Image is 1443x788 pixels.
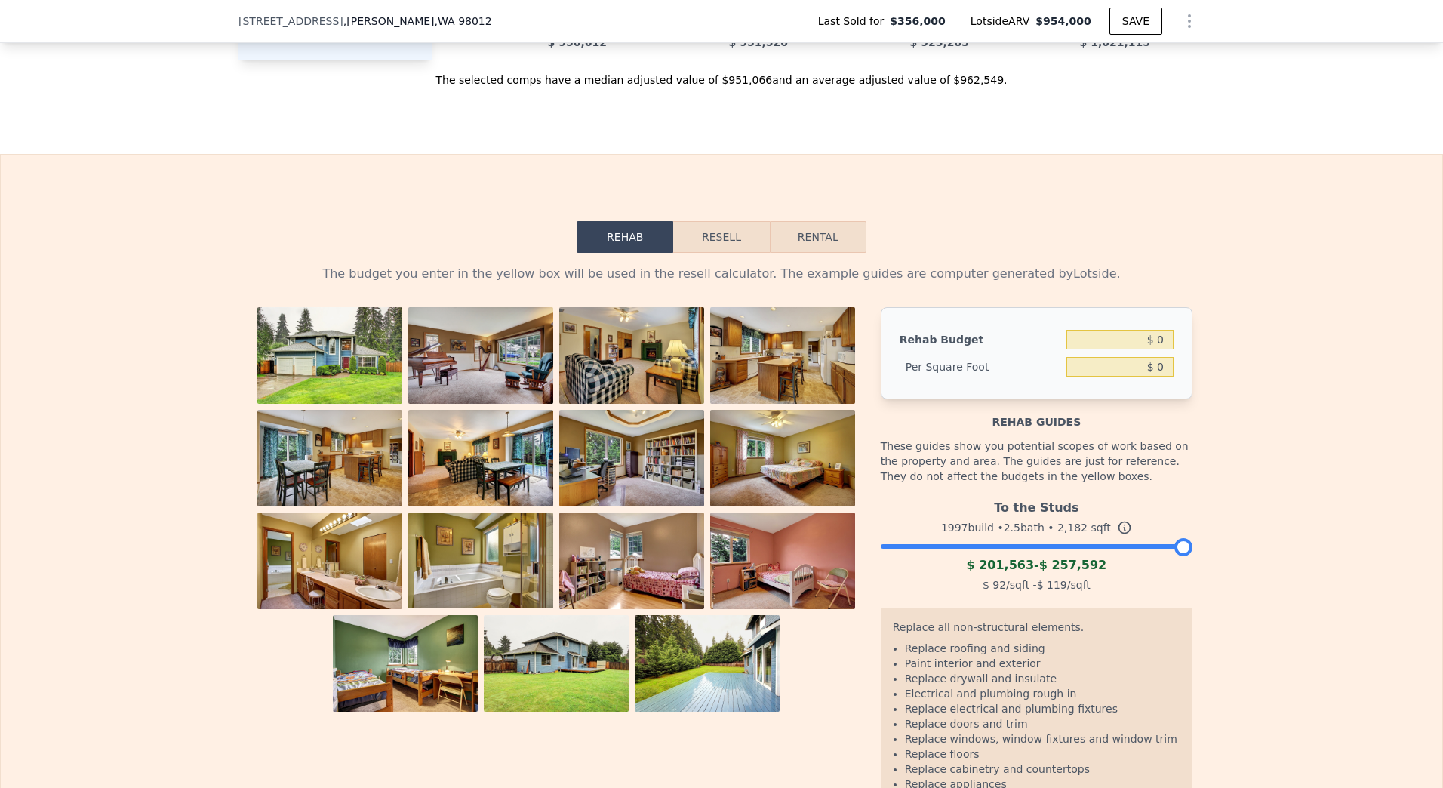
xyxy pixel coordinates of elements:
[257,410,402,506] img: Property Photo 5
[900,353,1060,380] div: Per Square Foot
[983,579,1006,591] span: $ 92
[710,410,855,506] img: Property Photo 8
[890,14,946,29] span: $356,000
[257,513,402,609] img: Property Photo 9
[559,410,704,506] img: Property Photo 7
[881,556,1192,574] div: -
[905,656,1180,671] li: Paint interior and exterior
[257,307,402,404] img: Property Photo 1
[435,15,492,27] span: , WA 98012
[966,558,1034,572] span: $ 201,563
[484,615,629,712] img: Property Photo 14
[635,615,780,712] img: Property Photo 15
[905,671,1180,686] li: Replace drywall and insulate
[238,14,343,29] span: [STREET_ADDRESS]
[559,513,704,609] img: Property Photo 11
[1039,558,1107,572] span: $ 257,592
[333,615,478,712] img: Property Photo 13
[1037,579,1067,591] span: $ 119
[905,716,1180,731] li: Replace doors and trim
[900,326,1060,353] div: Rehab Budget
[1057,522,1088,534] span: 2,182
[818,14,891,29] span: Last Sold for
[905,731,1180,746] li: Replace windows, window fixtures and window trim
[408,410,553,506] img: Property Photo 6
[238,60,1205,88] div: The selected comps have a median adjusted value of $951,066 and an average adjusted value of $962...
[408,307,553,404] img: Property Photo 2
[1174,6,1205,36] button: Show Options
[251,265,1192,283] div: The budget you enter in the yellow box will be used in the resell calculator. The example guides ...
[893,620,1180,641] div: Replace all non-structural elements.
[881,429,1192,493] div: These guides show you potential scopes of work based on the property and area. The guides are jus...
[881,574,1192,596] div: /sqft - /sqft
[881,493,1192,517] div: To the Studs
[905,762,1180,777] li: Replace cabinetry and countertops
[905,701,1180,716] li: Replace electrical and plumbing fixtures
[710,307,855,404] img: Property Photo 4
[905,641,1180,656] li: Replace roofing and siding
[343,14,492,29] span: , [PERSON_NAME]
[710,513,855,609] img: Property Photo 12
[881,399,1192,429] div: Rehab guides
[881,517,1192,538] div: 1997 build • 2.5 bath • sqft
[905,746,1180,762] li: Replace floors
[1035,15,1091,27] span: $954,000
[559,307,704,404] img: Property Photo 3
[770,221,866,253] button: Rental
[905,686,1180,701] li: Electrical and plumbing rough in
[1109,8,1162,35] button: SAVE
[971,14,1035,29] span: Lotside ARV
[408,513,553,608] img: Property Photo 10
[673,221,769,253] button: Resell
[577,221,673,253] button: Rehab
